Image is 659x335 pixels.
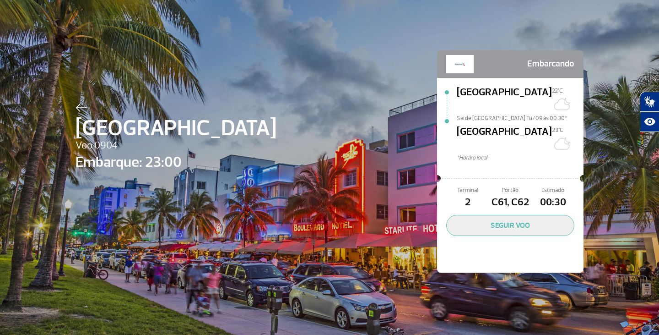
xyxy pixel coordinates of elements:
span: Sai de [GEOGRAPHIC_DATA] Tu/09 às 00:30* [457,114,583,121]
div: Plugin de acessibilidade da Hand Talk. [640,92,659,132]
span: Embarque: 23:00 [76,151,276,173]
span: *Horáro local [457,154,583,162]
span: Portão [489,186,531,195]
span: Embarcando [527,55,574,73]
span: [GEOGRAPHIC_DATA] [457,85,552,114]
span: 23°C [552,126,563,134]
button: Abrir recursos assistivos. [640,112,659,132]
span: C61, C62 [489,195,531,210]
span: 2 [446,195,489,210]
span: Voo 0904 [76,138,276,154]
img: Céu limpo [552,95,570,113]
span: Terminal [446,186,489,195]
span: Estimado [532,186,574,195]
span: 22°C [552,87,563,94]
button: Abrir tradutor de língua de sinais. [640,92,659,112]
button: SEGUIR VOO [446,215,574,236]
img: Céu limpo [552,134,570,153]
span: [GEOGRAPHIC_DATA] [76,112,276,145]
span: [GEOGRAPHIC_DATA] [457,124,552,154]
span: 00:30 [532,195,574,210]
